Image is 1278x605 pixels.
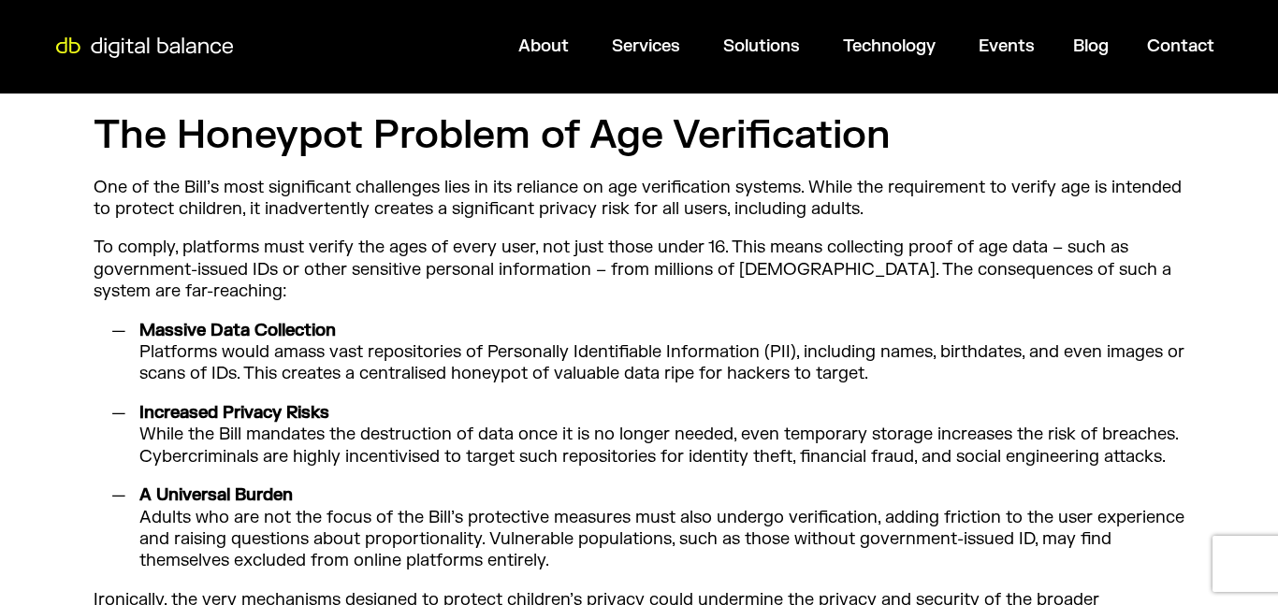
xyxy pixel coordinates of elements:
a: Technology [843,36,936,57]
li: Platforms would amass vast repositories of Personally Identifiable Information (PII), including n... [131,320,1184,385]
a: About [518,36,569,57]
a: Services [612,36,680,57]
strong: A Universal Burden [139,484,293,506]
a: Blog [1073,36,1109,57]
h2: The Honeypot Problem of Age Verification [94,110,1184,162]
img: Digital Balance logo [47,37,242,58]
strong: Massive Data Collection [139,320,336,341]
a: Contact [1147,36,1214,57]
li: Adults who are not the focus of the Bill’s protective measures must also undergo verification, ad... [131,484,1184,572]
nav: Menu [244,28,1229,65]
strong: Increased Privacy Risks [139,402,329,424]
a: Events [979,36,1035,57]
p: To comply, platforms must verify the ages of every user, not just those under 16. This means coll... [94,237,1184,302]
li: While the Bill mandates the destruction of data once it is no longer needed, even temporary stora... [131,402,1184,468]
p: One of the Bill’s most significant challenges lies in its reliance on age verification systems. W... [94,177,1184,221]
a: Solutions [723,36,800,57]
div: Menu Toggle [244,28,1229,65]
